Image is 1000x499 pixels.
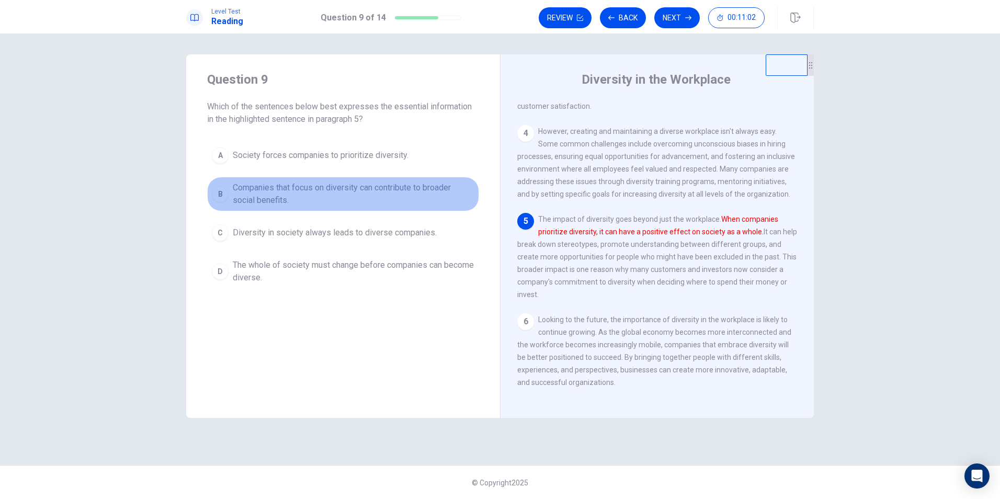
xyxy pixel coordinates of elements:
span: Diversity in society always leads to diverse companies. [233,226,437,239]
div: A [212,147,229,164]
span: 00:11:02 [728,14,756,22]
span: Which of the sentences below best expresses the essential information in the highlighted sentence... [207,100,479,126]
span: Society forces companies to prioritize diversity. [233,149,408,162]
h1: Reading [211,15,243,28]
span: However, creating and maintaining a diverse workplace isn't always easy. Some common challenges i... [517,127,795,198]
div: 5 [517,213,534,230]
span: The impact of diversity goes beyond just the workplace. It can help break down stereotypes, promo... [517,215,797,299]
button: DThe whole of society must change before companies can become diverse. [207,254,479,289]
div: D [212,263,229,280]
h4: Question 9 [207,71,479,88]
div: B [212,186,229,202]
div: 4 [517,125,534,142]
span: Looking to the future, the importance of diversity in the workplace is likely to continue growing... [517,315,791,387]
button: Back [600,7,646,28]
span: The whole of society must change before companies can become diverse. [233,259,474,284]
div: Open Intercom Messenger [964,463,990,489]
button: Next [654,7,700,28]
span: © Copyright 2025 [472,479,528,487]
button: Review [539,7,592,28]
div: 6 [517,313,534,330]
div: C [212,224,229,241]
button: CDiversity in society always leads to diverse companies. [207,220,479,246]
button: 00:11:02 [708,7,765,28]
h1: Question 9 of 14 [321,12,386,24]
span: Level Test [211,8,243,15]
button: BCompanies that focus on diversity can contribute to broader social benefits. [207,177,479,211]
button: ASociety forces companies to prioritize diversity. [207,142,479,168]
h4: Diversity in the Workplace [582,71,731,88]
span: Companies that focus on diversity can contribute to broader social benefits. [233,182,474,207]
